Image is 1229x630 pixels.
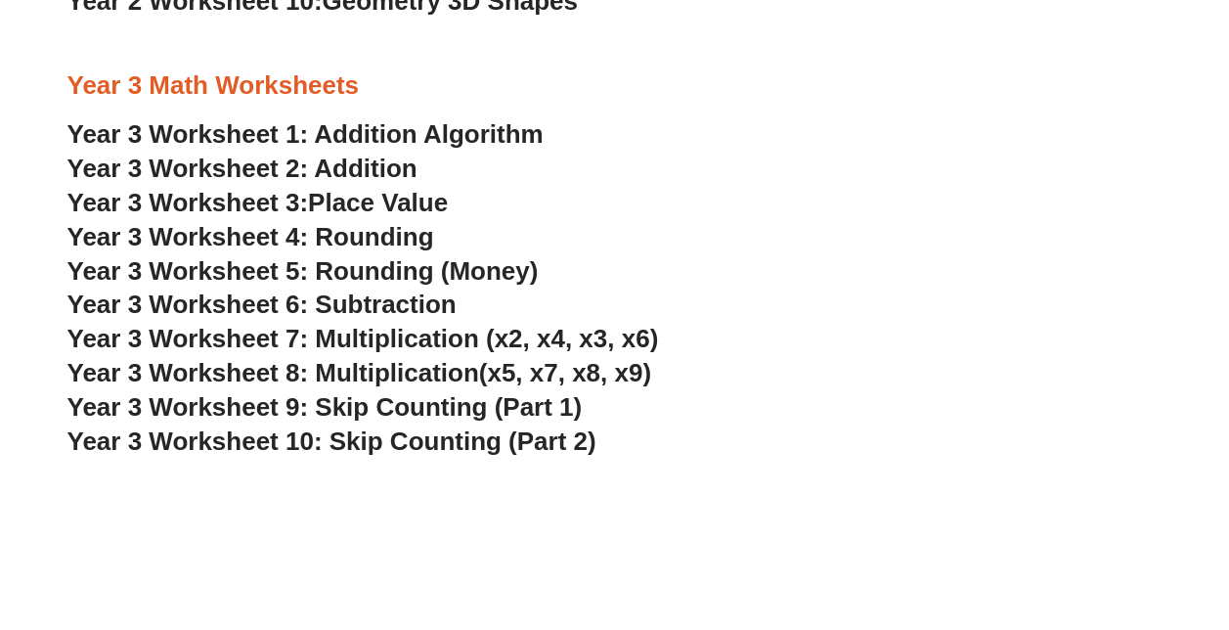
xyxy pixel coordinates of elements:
[67,427,596,456] a: Year 3 Worksheet 10: Skip Counting (Part 2)
[67,188,309,217] span: Year 3 Worksheet 3:
[67,119,544,149] a: Year 3 Worksheet 1: Addition Algorithm
[479,358,651,387] span: (x5, x7, x8, x9)
[67,358,651,387] a: Year 3 Worksheet 8: Multiplication(x5, x7, x8, x9)
[67,256,539,286] a: Year 3 Worksheet 5: Rounding (Money)
[903,409,1229,630] iframe: Chat Widget
[67,222,434,251] a: Year 3 Worksheet 4: Rounding
[67,69,1163,103] h3: Year 3 Math Worksheets
[67,358,479,387] span: Year 3 Worksheet 8: Multiplication
[67,154,417,183] a: Year 3 Worksheet 2: Addition
[67,290,457,319] a: Year 3 Worksheet 6: Subtraction
[67,392,583,422] a: Year 3 Worksheet 9: Skip Counting (Part 1)
[67,188,449,217] a: Year 3 Worksheet 3:Place Value
[308,188,448,217] span: Place Value
[67,324,659,353] a: Year 3 Worksheet 7: Multiplication (x2, x4, x3, x6)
